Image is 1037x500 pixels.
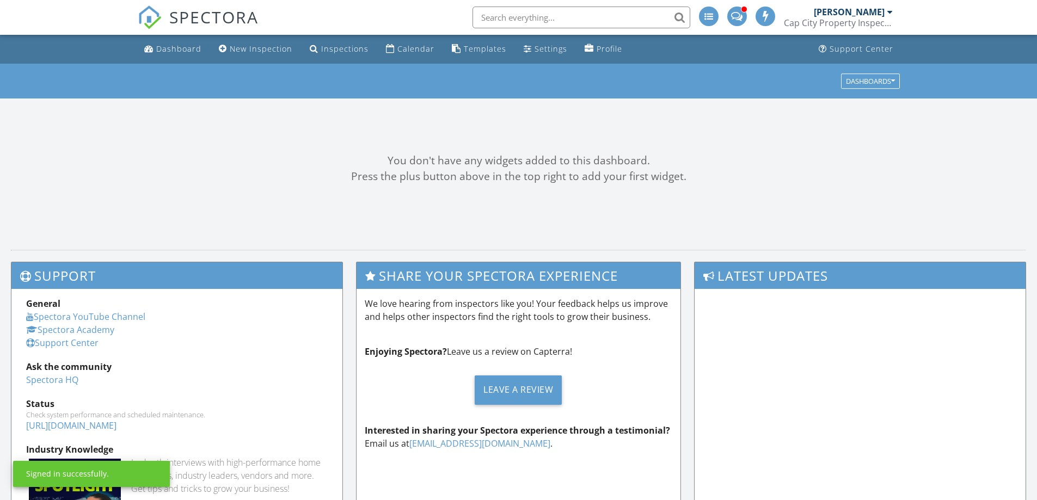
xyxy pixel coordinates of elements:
[695,262,1026,289] h3: Latest Updates
[830,44,893,54] div: Support Center
[26,374,78,386] a: Spectora HQ
[784,17,893,28] div: Cap City Property Inspections LLC
[475,375,562,405] div: Leave a Review
[26,397,328,410] div: Status
[26,324,114,336] a: Spectora Academy
[814,39,898,59] a: Support Center
[26,410,328,419] div: Check system performance and scheduled maintenance.
[357,262,681,289] h3: Share Your Spectora Experience
[597,44,622,54] div: Profile
[169,5,259,28] span: SPECTORA
[535,44,567,54] div: Settings
[473,7,690,28] input: Search everything...
[26,443,328,456] div: Industry Knowledge
[409,437,550,449] a: [EMAIL_ADDRESS][DOMAIN_NAME]
[365,424,670,436] strong: Interested in sharing your Spectora experience through a testimonial?
[26,298,60,310] strong: General
[464,44,506,54] div: Templates
[841,73,900,89] button: Dashboards
[814,7,885,17] div: [PERSON_NAME]
[138,5,162,29] img: The Best Home Inspection Software - Spectora
[26,468,109,479] div: Signed in successfully.
[321,44,369,54] div: Inspections
[11,169,1026,184] div: Press the plus button above in the top right to add your first widget.
[140,39,206,59] a: Dashboard
[230,44,292,54] div: New Inspection
[397,44,434,54] div: Calendar
[365,367,673,413] a: Leave a Review
[156,44,201,54] div: Dashboard
[11,262,342,289] h3: Support
[138,15,259,38] a: SPECTORA
[365,345,447,357] strong: Enjoying Spectora?
[846,77,895,85] div: Dashboards
[365,297,673,323] p: We love hearing from inspectors like you! Your feedback helps us improve and helps other inspecto...
[214,39,297,59] a: New Inspection
[382,39,439,59] a: Calendar
[131,456,328,495] div: In-depth interviews with high-performance home inspectors, industry leaders, vendors and more. Ge...
[519,39,572,59] a: Settings
[26,337,99,349] a: Support Center
[26,311,145,323] a: Spectora YouTube Channel
[365,424,673,450] p: Email us at .
[365,345,673,358] p: Leave us a review on Capterra!
[305,39,373,59] a: Inspections
[26,360,328,373] div: Ask the community
[11,153,1026,169] div: You don't have any widgets added to this dashboard.
[447,39,511,59] a: Templates
[26,419,116,431] a: [URL][DOMAIN_NAME]
[580,39,627,59] a: Profile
